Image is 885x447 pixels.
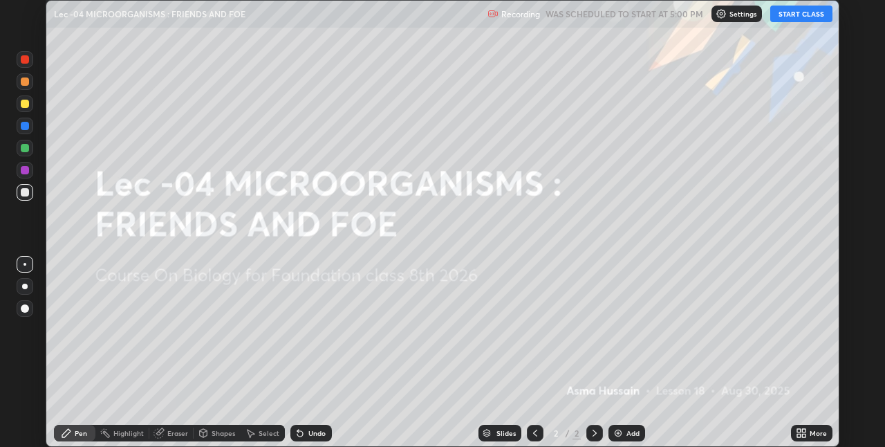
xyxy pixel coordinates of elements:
[75,430,87,437] div: Pen
[308,430,326,437] div: Undo
[626,430,640,437] div: Add
[501,9,540,19] p: Recording
[487,8,499,19] img: recording.375f2c34.svg
[212,430,235,437] div: Shapes
[729,10,756,17] p: Settings
[572,427,581,439] div: 2
[54,8,245,19] p: Lec -04 MICROORGANISMS : FRIENDS AND FOE
[113,430,144,437] div: Highlight
[549,429,563,437] div: 2
[259,430,279,437] div: Select
[167,430,188,437] div: Eraser
[770,6,832,22] button: START CLASS
[613,428,624,439] img: add-slide-button
[716,8,727,19] img: class-settings-icons
[546,8,703,20] h5: WAS SCHEDULED TO START AT 5:00 PM
[566,429,570,437] div: /
[810,430,827,437] div: More
[496,430,516,437] div: Slides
